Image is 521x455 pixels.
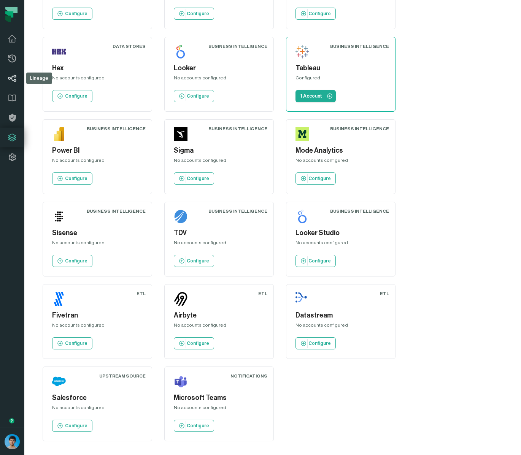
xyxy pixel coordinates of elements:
[52,75,143,84] div: No accounts configured
[295,255,336,267] a: Configure
[65,11,87,17] p: Configure
[187,423,209,429] p: Configure
[295,127,309,141] img: Mode Analytics
[295,75,386,84] div: Configured
[52,404,143,414] div: No accounts configured
[380,291,389,297] div: ETL
[187,93,209,99] p: Configure
[52,322,143,331] div: No accounts configured
[52,157,143,166] div: No accounts configured
[52,63,143,73] h5: Hex
[52,255,92,267] a: Configure
[87,208,146,214] div: Business Intelligence
[52,420,92,432] a: Configure
[174,374,187,388] img: Microsoft Teams
[208,43,267,49] div: Business Intelligence
[330,126,389,132] div: Business Intelligence
[295,210,309,223] img: Looker Studio
[174,337,214,349] a: Configure
[174,90,214,102] a: Configure
[52,45,66,58] img: Hex
[99,373,146,379] div: Upstream Source
[52,292,66,306] img: Fivetran
[174,45,187,58] img: Looker
[65,340,87,346] p: Configure
[208,208,267,214] div: Business Intelligence
[65,175,87,182] p: Configure
[174,228,264,238] h5: TDV
[295,172,336,185] a: Configure
[295,157,386,166] div: No accounts configured
[137,291,146,297] div: ETL
[308,11,331,17] p: Configure
[52,337,92,349] a: Configure
[308,340,331,346] p: Configure
[174,210,187,223] img: TDV
[174,393,264,403] h5: Microsoft Teams
[187,340,209,346] p: Configure
[208,126,267,132] div: Business Intelligence
[26,73,52,84] div: Lineage
[113,43,146,49] div: Data Stores
[174,127,187,141] img: Sigma
[174,157,264,166] div: No accounts configured
[52,228,143,238] h5: Sisense
[174,172,214,185] a: Configure
[174,145,264,156] h5: Sigma
[295,310,386,321] h5: Datastream
[187,11,209,17] p: Configure
[52,393,143,403] h5: Salesforce
[187,175,209,182] p: Configure
[174,255,214,267] a: Configure
[174,63,264,73] h5: Looker
[52,145,143,156] h5: Power BI
[174,404,264,414] div: No accounts configured
[174,292,187,306] img: Airbyte
[295,8,336,20] a: Configure
[295,45,309,58] img: Tableau
[295,145,386,156] h5: Mode Analytics
[295,90,336,102] a: 1 Account
[295,240,386,249] div: No accounts configured
[52,210,66,223] img: Sisense
[52,310,143,321] h5: Fivetran
[52,172,92,185] a: Configure
[8,417,15,424] div: Tooltip anchor
[52,240,143,249] div: No accounts configured
[174,420,214,432] a: Configure
[174,310,264,321] h5: Airbyte
[52,374,66,388] img: Salesforce
[52,127,66,141] img: Power BI
[308,175,331,182] p: Configure
[295,322,386,331] div: No accounts configured
[174,240,264,249] div: No accounts configured
[65,423,87,429] p: Configure
[87,126,146,132] div: Business Intelligence
[174,322,264,331] div: No accounts configured
[230,373,267,379] div: Notifications
[65,93,87,99] p: Configure
[295,337,336,349] a: Configure
[174,8,214,20] a: Configure
[330,208,389,214] div: Business Intelligence
[174,75,264,84] div: No accounts configured
[295,63,386,73] h5: Tableau
[52,8,92,20] a: Configure
[308,258,331,264] p: Configure
[330,43,389,49] div: Business Intelligence
[258,291,267,297] div: ETL
[65,258,87,264] p: Configure
[187,258,209,264] p: Configure
[5,434,20,449] img: avatar of Omri Ildis
[52,90,92,102] a: Configure
[300,93,322,99] p: 1 Account
[295,228,386,238] h5: Looker Studio
[295,292,309,306] img: Datastream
